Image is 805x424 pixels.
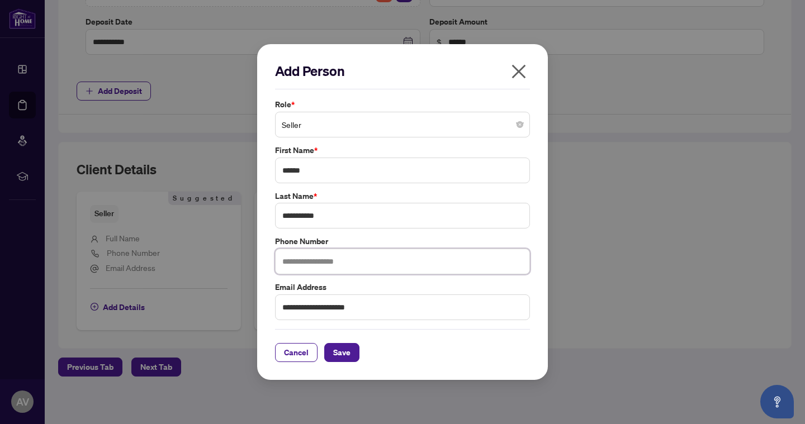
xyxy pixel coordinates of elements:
[760,385,794,418] button: Open asap
[517,121,523,128] span: close-circle
[284,344,309,361] span: Cancel
[275,343,318,362] button: Cancel
[275,190,530,202] label: Last Name
[510,63,528,80] span: close
[275,62,530,80] h2: Add Person
[333,344,351,361] span: Save
[282,114,523,135] span: Seller
[275,98,530,111] label: Role
[275,281,530,293] label: Email Address
[275,235,530,247] label: Phone Number
[324,343,359,362] button: Save
[275,144,530,156] label: First Name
